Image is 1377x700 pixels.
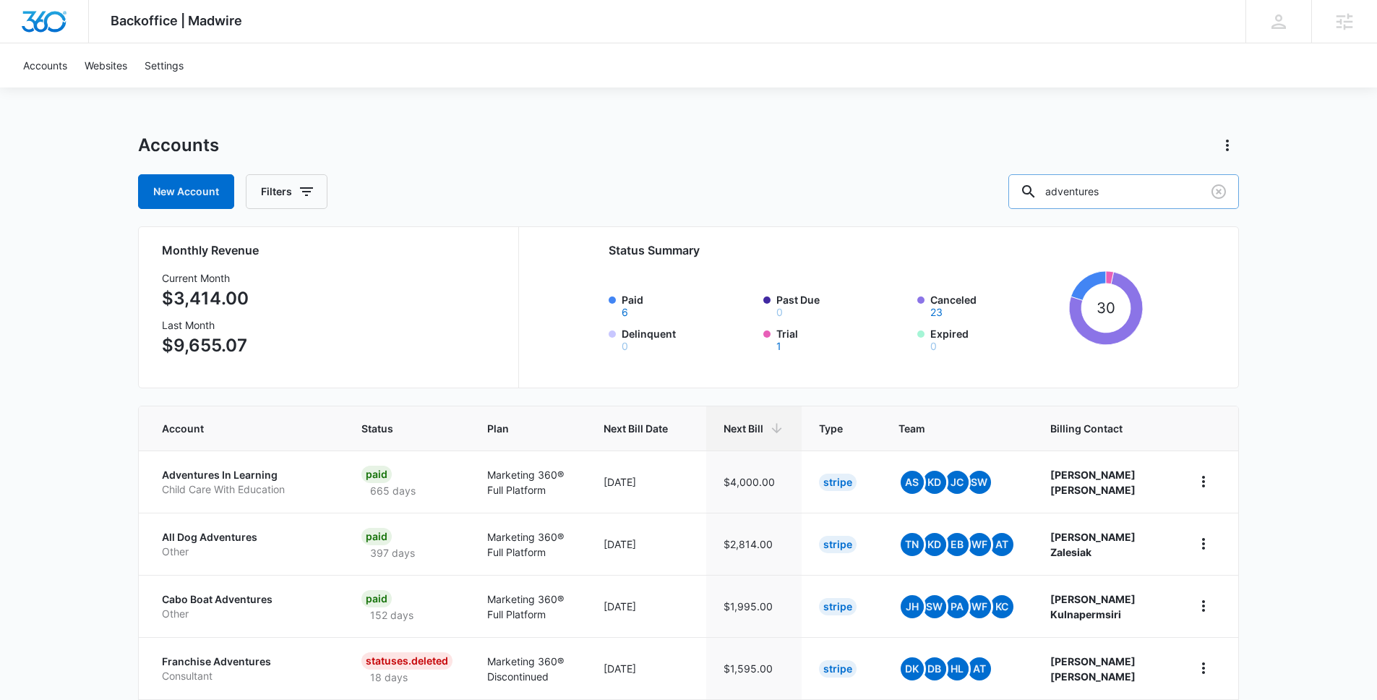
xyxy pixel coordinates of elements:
span: Backoffice | Madwire [111,13,242,28]
span: WF [968,533,991,556]
td: $1,995.00 [706,575,802,637]
span: Team [898,421,995,436]
span: Next Bill Date [604,421,668,436]
div: Stripe [819,660,857,678]
button: Paid [622,307,628,317]
div: Stripe [819,536,857,553]
label: Expired [930,326,1063,351]
p: $3,414.00 [162,286,249,312]
p: Cabo Boat Adventures [162,592,327,607]
a: Settings [136,43,192,87]
label: Past Due [776,292,909,317]
button: home [1192,594,1215,618]
label: Delinquent [622,326,755,351]
span: TN [901,533,924,556]
td: $2,814.00 [706,513,802,575]
p: 18 days [361,670,416,685]
td: [DATE] [586,575,706,637]
p: All Dog Adventures [162,530,327,545]
a: Accounts [14,43,76,87]
h2: Status Summary [609,242,1143,259]
button: Clear [1207,180,1230,203]
p: 152 days [361,607,422,623]
span: AT [968,657,991,680]
span: AT [990,533,1013,556]
span: WF [968,595,991,618]
span: Plan [487,421,569,436]
strong: [PERSON_NAME] Kulnapermsiri [1050,593,1136,620]
p: Marketing 360® Full Platform [487,467,569,498]
label: Canceled [930,292,1063,317]
span: DK [901,657,924,680]
h2: Monthly Revenue [162,242,501,259]
td: [DATE] [586,513,706,575]
p: 665 days [361,483,424,498]
a: Websites [76,43,136,87]
span: HL [945,657,969,680]
button: home [1192,657,1215,680]
a: New Account [138,174,234,209]
button: Actions [1216,134,1239,157]
span: Account [162,421,306,436]
label: Trial [776,326,909,351]
div: Paid [361,590,392,607]
span: Billing Contact [1050,421,1157,436]
strong: [PERSON_NAME] [PERSON_NAME] [1050,655,1136,683]
td: [DATE] [586,637,706,699]
a: Adventures In LearningChild Care With Education [162,468,327,496]
p: Adventures In Learning [162,468,327,482]
span: PA [945,595,969,618]
span: JH [901,595,924,618]
button: home [1192,532,1215,555]
div: Stripe [819,474,857,491]
p: Marketing 360® Full Platform [487,529,569,560]
a: Franchise AdventuresConsultant [162,654,327,683]
input: Search [1008,174,1239,209]
button: Trial [776,341,781,351]
td: $1,595.00 [706,637,802,699]
h3: Last Month [162,317,249,333]
button: home [1192,470,1215,493]
span: DB [923,657,946,680]
a: All Dog AdventuresOther [162,530,327,558]
span: JC [945,471,969,494]
p: $9,655.07 [162,333,249,359]
span: AS [901,471,924,494]
p: 397 days [361,545,424,560]
span: KD [923,533,946,556]
div: Stripe [819,598,857,615]
span: Next Bill [724,421,763,436]
p: Other [162,607,327,621]
span: Status [361,421,432,436]
h1: Accounts [138,135,219,156]
p: Child Care With Education [162,482,327,497]
strong: [PERSON_NAME] [PERSON_NAME] [1050,469,1136,496]
span: EB [945,533,969,556]
label: Paid [622,292,755,317]
span: SW [923,595,946,618]
p: Marketing 360® Full Platform [487,592,569,622]
p: Marketing 360® Discontinued [487,654,569,684]
span: KC [990,595,1013,618]
strong: [PERSON_NAME] Zalesiak [1050,531,1136,558]
p: Franchise Adventures [162,654,327,669]
button: Canceled [930,307,943,317]
span: SW [968,471,991,494]
div: Paid [361,528,392,545]
a: Cabo Boat AdventuresOther [162,592,327,620]
h3: Current Month [162,270,249,286]
td: $4,000.00 [706,451,802,513]
span: KD [923,471,946,494]
span: Type [819,421,843,436]
div: statuses.Deleted [361,652,452,670]
p: Consultant [162,669,327,683]
button: Filters [246,174,327,209]
td: [DATE] [586,451,706,513]
tspan: 30 [1097,299,1115,317]
div: Paid [361,466,392,483]
p: Other [162,545,327,559]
